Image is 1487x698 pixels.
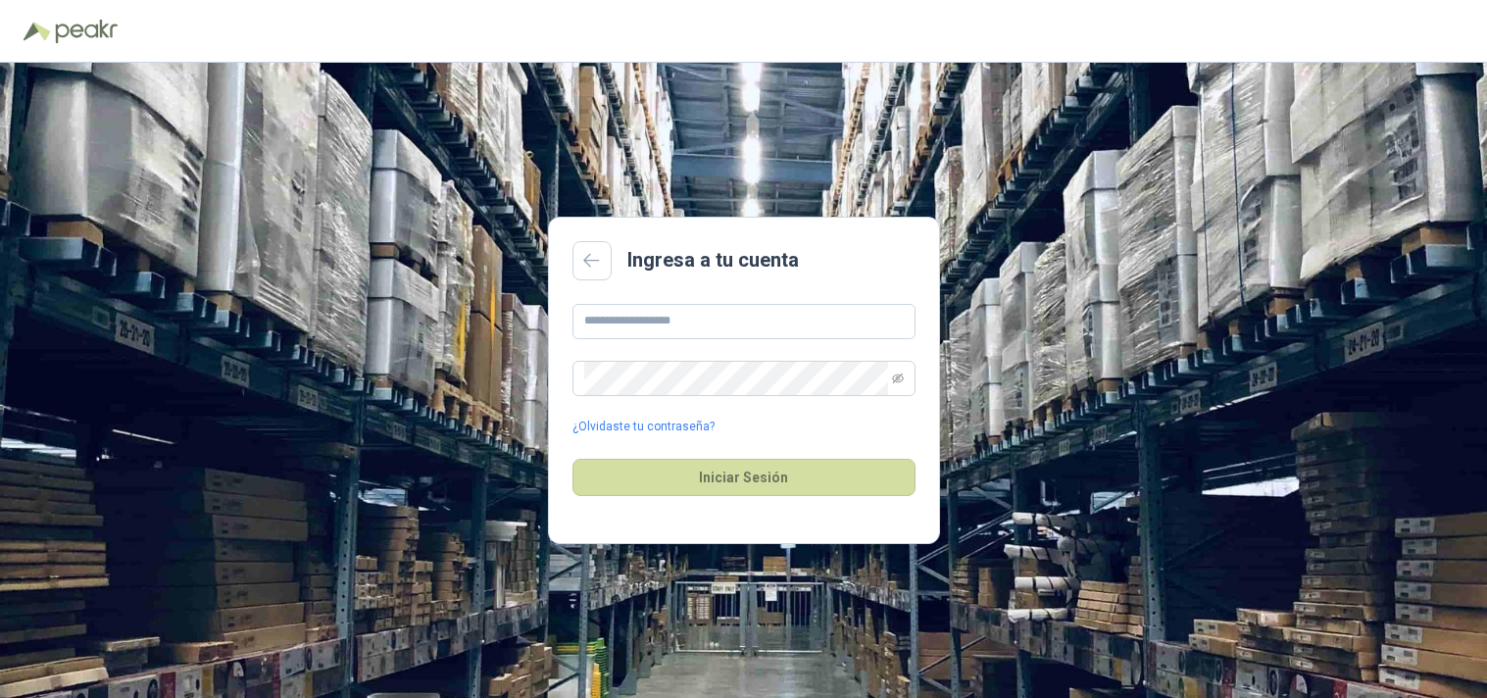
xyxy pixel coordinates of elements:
img: Logo [24,22,51,41]
button: Iniciar Sesión [572,459,916,496]
a: ¿Olvidaste tu contraseña? [572,418,715,436]
span: eye-invisible [892,373,904,384]
img: Peakr [55,20,118,43]
h2: Ingresa a tu cuenta [627,245,799,275]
